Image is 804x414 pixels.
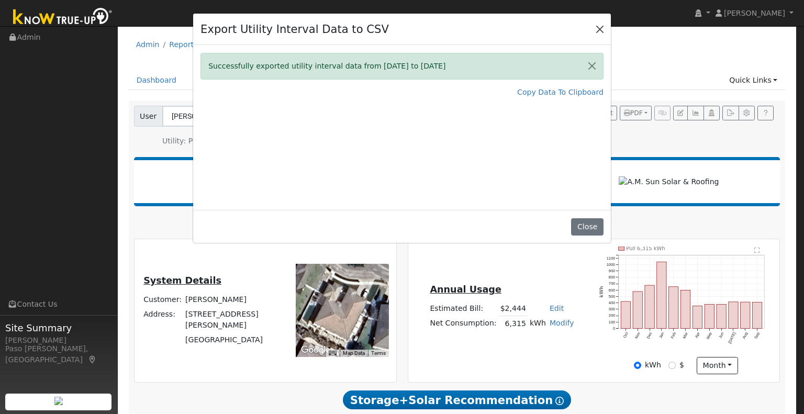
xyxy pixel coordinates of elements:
[571,218,603,236] button: Close
[581,53,603,79] button: Close
[593,21,607,36] button: Close
[517,87,604,98] a: Copy Data To Clipboard
[200,53,604,80] div: Successfully exported utility interval data from [DATE] to [DATE]
[200,21,389,38] h4: Export Utility Interval Data to CSV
